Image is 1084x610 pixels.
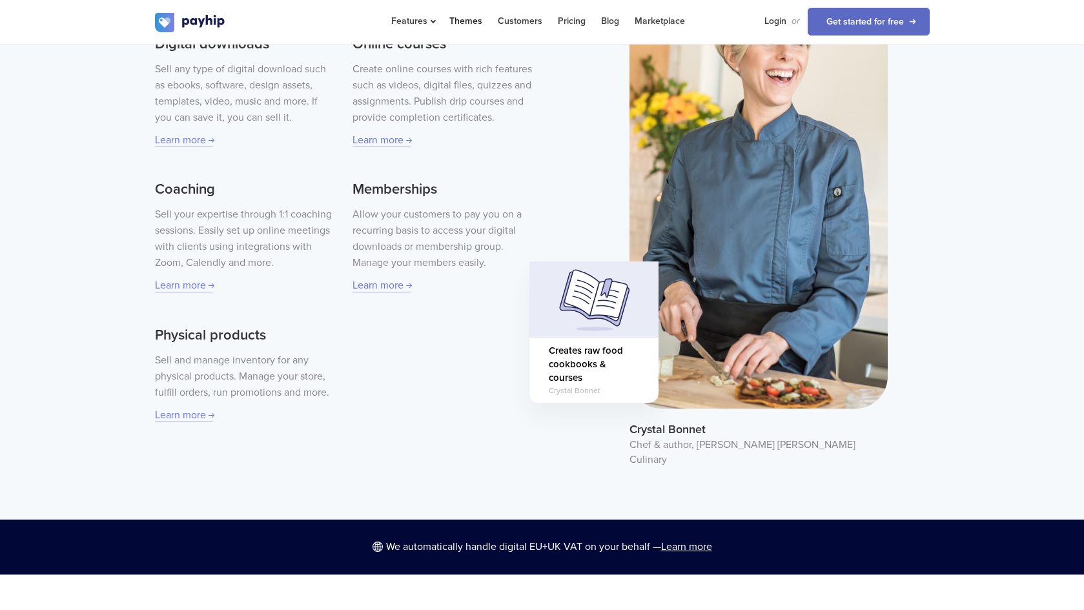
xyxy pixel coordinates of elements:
[155,134,213,147] a: Learn more
[391,15,434,26] span: Features
[629,438,888,467] span: Chef & author, [PERSON_NAME] [PERSON_NAME] Culinary
[155,13,226,32] img: logo.svg
[155,61,334,126] p: Sell any type of digital download such as ebooks, software, design assets, templates, video, musi...
[155,179,334,200] h3: Coaching
[661,540,712,553] a: Learn more
[155,279,213,292] a: Learn more
[353,61,532,126] p: Create online courses with rich features such as videos, digital files, quizzes and assignments. ...
[549,344,639,385] span: Creates raw food cookbooks & courses
[155,352,334,401] p: Sell and manage inventory for any physical products. Manage your store, fulfill orders, run promo...
[353,207,532,271] p: Allow your customers to pay you on a recurring basis to access your digital downloads or membersh...
[808,8,930,36] a: Get started for free
[353,134,411,147] a: Learn more
[353,279,411,292] a: Learn more
[549,385,639,396] span: Crystal Bonnet
[155,409,213,422] a: Learn more
[155,207,334,271] p: Sell your expertise through 1:1 coaching sessions. Easily set up online meetings with clients usi...
[353,179,532,200] h3: Memberships
[155,325,334,346] h3: Physical products
[629,409,888,438] span: Crystal Bonnet
[529,261,659,338] img: homepage-hero-card-image.svg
